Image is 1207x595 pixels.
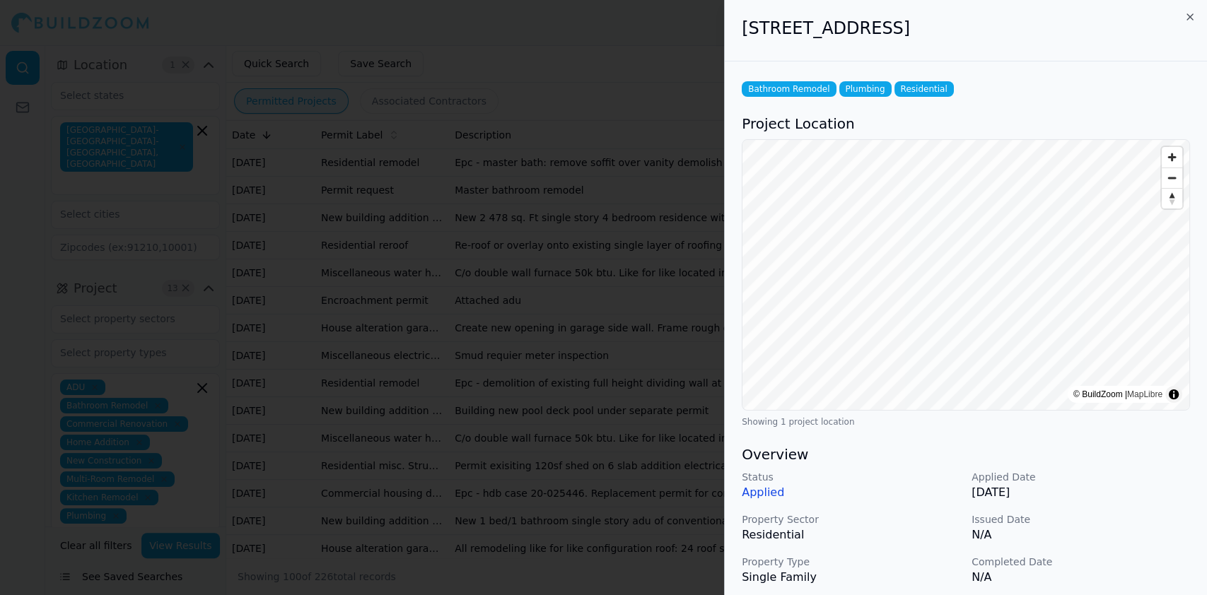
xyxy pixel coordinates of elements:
h2: [STREET_ADDRESS] [742,17,1190,40]
p: Property Type [742,555,960,569]
p: Status [742,470,960,484]
p: Issued Date [972,512,1190,526]
p: N/A [972,569,1190,586]
p: Single Family [742,569,960,586]
span: Residential [894,81,954,97]
p: N/A [972,526,1190,543]
h3: Overview [742,444,1190,464]
span: Bathroom Remodel [742,81,836,97]
p: Applied Date [972,470,1190,484]
div: Showing 1 project location [742,416,1190,428]
p: [DATE] [972,484,1190,501]
button: Zoom out [1162,167,1182,188]
span: Plumbing [839,81,892,97]
p: Residential [742,526,960,543]
p: Completed Date [972,555,1190,569]
p: Property Sector [742,512,960,526]
h3: Project Location [742,114,1190,134]
button: Zoom in [1162,147,1182,167]
a: MapLibre [1127,389,1162,399]
summary: Toggle attribution [1165,386,1182,403]
button: Reset bearing to north [1162,188,1182,208]
canvas: Map [742,140,1189,410]
div: © BuildZoom | [1073,387,1162,401]
p: Applied [742,484,960,501]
